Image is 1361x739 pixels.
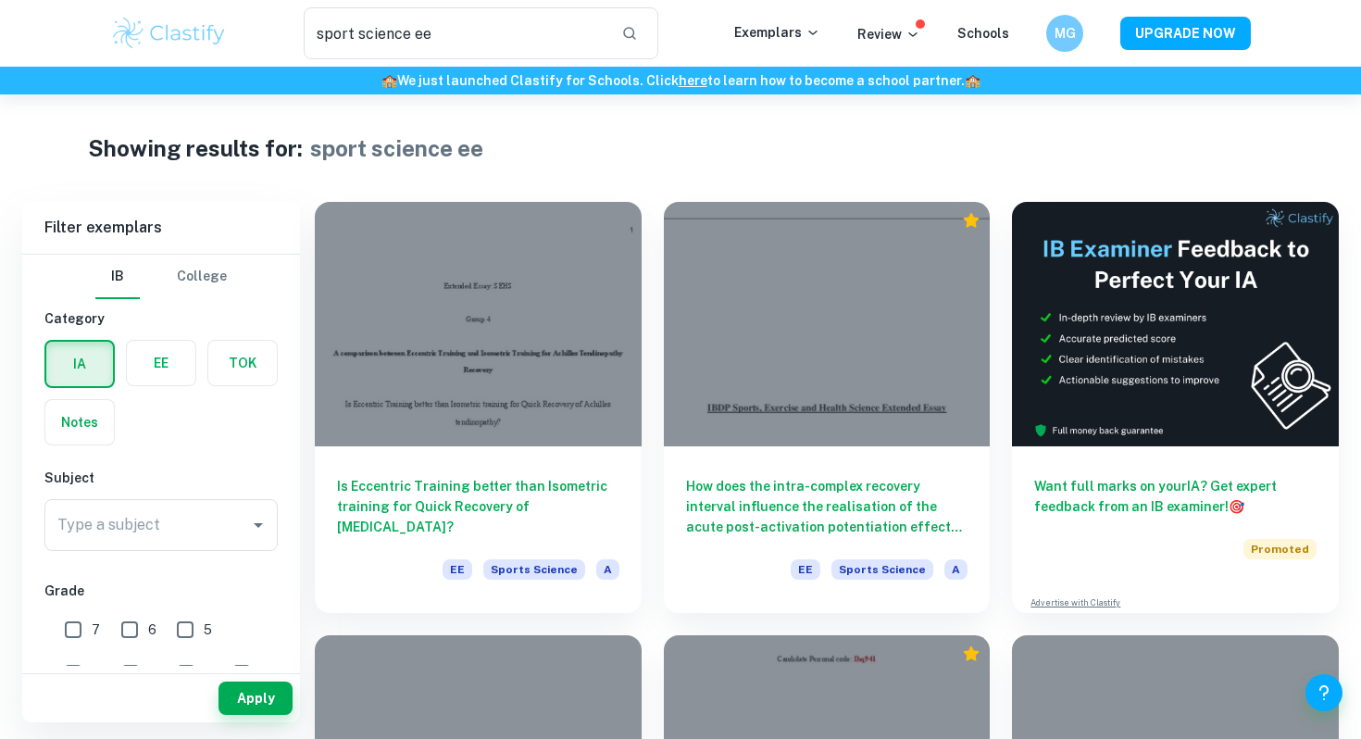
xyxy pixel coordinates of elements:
span: Promoted [1243,539,1317,559]
button: Help and Feedback [1305,674,1342,711]
button: EE [127,341,195,385]
h6: Want full marks on your IA ? Get expert feedback from an IB examiner! [1034,476,1317,517]
span: EE [443,559,472,580]
h6: Subject [44,468,278,488]
p: Exemplars [734,22,820,43]
button: MG [1046,15,1083,52]
span: 6 [148,620,156,640]
a: How does the intra-complex recovery interval influence the realisation of the acute post-activati... [664,202,991,613]
a: Advertise with Clastify [1030,596,1120,609]
button: Apply [219,682,293,715]
h6: MG [1055,23,1076,44]
button: UPGRADE NOW [1120,17,1251,50]
span: A [944,559,968,580]
span: 🏫 [381,73,397,88]
input: Search for any exemplars... [304,7,606,59]
h6: Category [44,308,278,329]
a: here [679,73,707,88]
span: Sports Science [483,559,585,580]
div: Premium [962,645,980,663]
h6: We just launched Clastify for Schools. Click to learn how to become a school partner. [4,70,1357,91]
span: 🏫 [965,73,980,88]
h6: Grade [44,581,278,601]
p: Review [857,24,920,44]
h1: Showing results for: [88,132,303,165]
a: Want full marks on yourIA? Get expert feedback from an IB examiner!PromotedAdvertise with Clastify [1012,202,1339,613]
img: Clastify logo [110,15,228,52]
img: Thumbnail [1012,202,1339,446]
button: IA [46,342,113,386]
span: Sports Science [831,559,933,580]
span: 4 [92,663,101,683]
div: Premium [962,211,980,230]
button: TOK [208,341,277,385]
button: IB [95,255,140,299]
h6: Is Eccentric Training better than Isometric training for Quick Recovery of [MEDICAL_DATA]? [337,476,619,537]
span: 2 [205,663,212,683]
button: College [177,255,227,299]
span: 1 [260,663,266,683]
span: 3 [149,663,157,683]
h6: How does the intra-complex recovery interval influence the realisation of the acute post-activati... [686,476,968,537]
a: Is Eccentric Training better than Isometric training for Quick Recovery of [MEDICAL_DATA]?EESport... [315,202,642,613]
a: Schools [957,26,1009,41]
button: Open [245,512,271,538]
span: A [596,559,619,580]
span: 7 [92,620,100,640]
button: Notes [45,400,114,445]
span: EE [791,559,820,580]
div: Filter type choice [95,255,227,299]
span: 🎯 [1229,499,1244,514]
span: 5 [204,620,212,640]
h6: Filter exemplars [22,202,300,254]
h1: sport science ee [310,132,483,165]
